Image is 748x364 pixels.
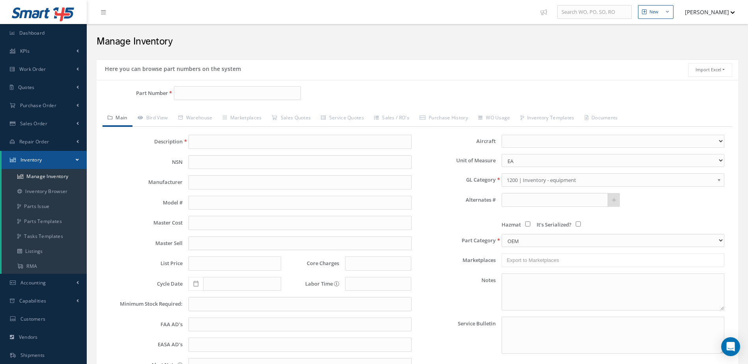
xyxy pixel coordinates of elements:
[104,139,183,145] label: Description
[104,159,183,165] label: NSN
[525,221,530,227] input: Hazmat
[20,48,30,54] span: KPIs
[507,175,714,185] span: 1200 | Inventory - equipment
[418,158,496,163] label: Unit of Measure
[2,199,87,214] a: Parts Issue
[537,221,571,228] span: It's Serialized?
[287,281,339,287] label: Labor Time
[515,110,580,127] a: Inventory Templates
[21,279,46,286] span: Accounting
[2,244,87,259] a: Listings
[502,273,724,310] textarea: Notes
[316,110,369,127] a: Service Quotes
[502,221,521,228] span: Hazmat
[19,138,49,145] span: Repair Order
[218,110,267,127] a: Marketplaces
[414,110,473,127] a: Purchase History
[418,317,496,354] label: Service Bulletin
[19,334,38,340] span: Vendors
[2,214,87,229] a: Parts Templates
[104,342,183,347] label: EASA AD's
[20,102,56,109] span: Purchase Order
[580,110,623,127] a: Documents
[677,4,735,20] button: [PERSON_NAME]
[104,301,183,307] label: Minimum Stock Required:
[104,220,183,226] label: Master Cost
[104,260,183,266] label: List Price
[104,240,183,246] label: Master Sell
[19,30,45,36] span: Dashboard
[557,5,632,19] input: Search WO, PO, SO, RO
[104,200,183,206] label: Model #
[18,84,35,91] span: Quotes
[21,316,46,322] span: Customers
[576,221,581,227] input: It's Serialized?
[473,110,515,127] a: WO Usage
[418,177,496,183] label: GL Category
[2,169,87,184] a: Manage Inventory
[688,63,732,77] button: Import Excel
[132,110,173,127] a: Bird View
[104,179,183,185] label: Manufacturer
[103,110,132,127] a: Main
[287,260,339,266] label: Core Charges
[104,321,183,327] label: FAA AD's
[20,120,47,127] span: Sales Order
[267,110,316,127] a: Sales Quotes
[418,197,496,203] label: Alternates #
[97,36,738,48] h2: Manage Inventory
[21,156,42,163] span: Inventory
[21,352,45,358] span: Shipments
[369,110,414,127] a: Sales / RO's
[97,90,168,96] label: Part Number
[418,238,496,243] label: Part Category
[418,138,496,144] label: Aircraft
[2,259,87,274] a: RMA
[2,151,87,169] a: Inventory
[19,66,46,72] span: Work Order
[721,337,740,356] div: Open Intercom Messenger
[104,281,183,287] label: Cycle Date
[103,63,241,72] h5: Here you can browse part numbers on the system
[2,184,87,199] a: Inventory Browser
[173,110,218,127] a: Warehouse
[649,9,658,15] div: New
[418,257,496,263] label: Marketplaces
[638,5,673,19] button: New
[418,273,496,310] label: Notes
[2,229,87,244] a: Tasks Templates
[19,297,47,304] span: Capabilities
